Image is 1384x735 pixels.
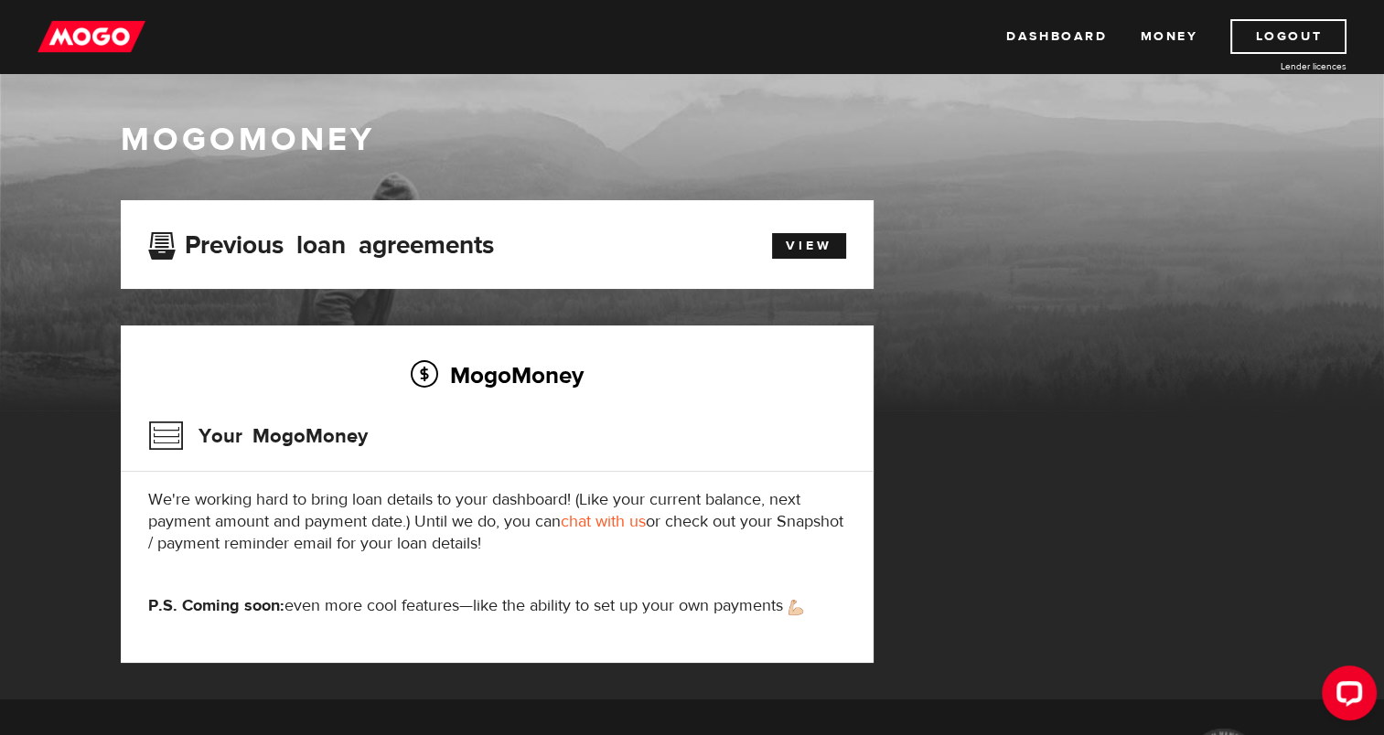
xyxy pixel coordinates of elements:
[789,600,803,615] img: strong arm emoji
[1209,59,1346,73] a: Lender licences
[1230,19,1346,54] a: Logout
[148,356,846,394] h2: MogoMoney
[148,489,846,555] p: We're working hard to bring loan details to your dashboard! (Like your current balance, next paym...
[148,230,494,254] h3: Previous loan agreements
[148,412,368,460] h3: Your MogoMoney
[148,595,846,617] p: even more cool features—like the ability to set up your own payments
[772,233,846,259] a: View
[1140,19,1197,54] a: Money
[561,511,646,532] a: chat with us
[1307,658,1384,735] iframe: LiveChat chat widget
[148,595,284,616] strong: P.S. Coming soon:
[121,121,1264,159] h1: MogoMoney
[38,19,145,54] img: mogo_logo-11ee424be714fa7cbb0f0f49df9e16ec.png
[1006,19,1107,54] a: Dashboard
